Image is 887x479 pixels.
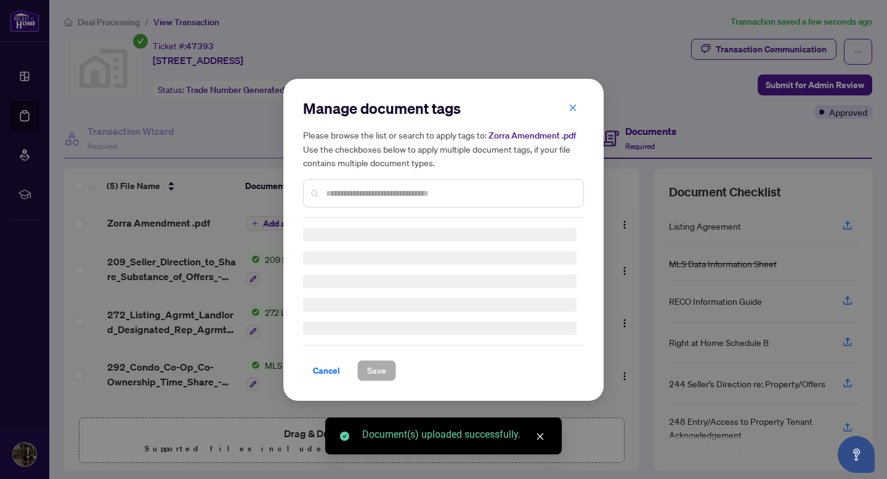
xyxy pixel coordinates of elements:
div: Document(s) uploaded successfully. [362,427,547,442]
span: check-circle [340,432,349,441]
span: Zorra Amendment .pdf [488,130,576,141]
h2: Manage document tags [303,99,584,118]
a: Close [533,430,547,443]
span: Cancel [313,361,340,380]
span: close [536,432,545,441]
button: Cancel [303,360,350,381]
span: close [569,103,577,111]
button: Save [357,360,396,381]
h5: Please browse the list or search to apply tags to: Use the checkboxes below to apply multiple doc... [303,128,584,169]
button: Open asap [838,436,875,473]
